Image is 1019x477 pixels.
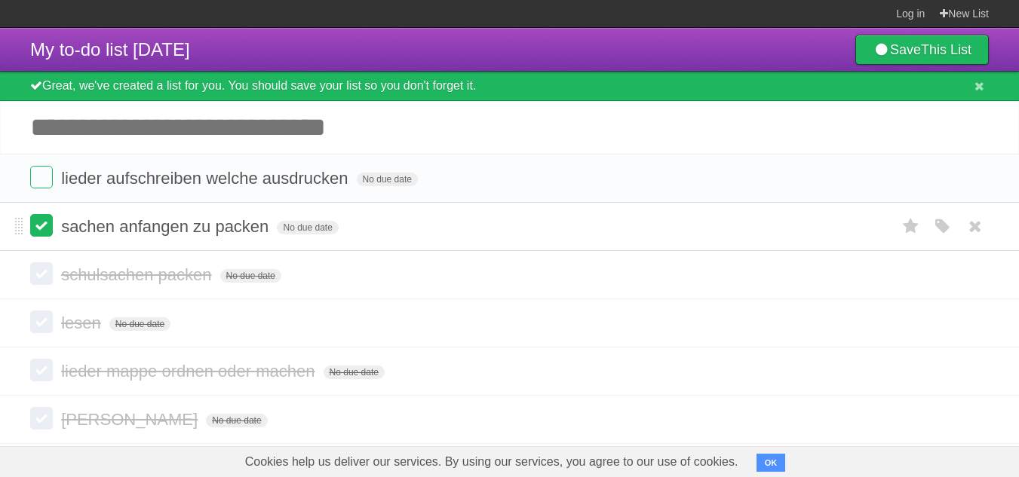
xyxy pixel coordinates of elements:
[61,265,215,284] span: schulsachen packen
[897,214,925,239] label: Star task
[61,217,272,236] span: sachen anfangen zu packen
[220,269,281,283] span: No due date
[30,407,53,430] label: Done
[61,362,318,381] span: lieder mappe ordnen oder machen
[30,39,190,60] span: My to-do list [DATE]
[109,317,170,331] span: No due date
[206,414,267,427] span: No due date
[61,410,201,429] span: [PERSON_NAME]
[757,454,786,472] button: OK
[30,310,53,333] label: Done
[30,166,53,188] label: Done
[230,447,754,477] span: Cookies help us deliver our services. By using our services, you agree to our use of cookies.
[277,221,338,234] span: No due date
[61,313,105,332] span: lesen
[855,35,989,65] a: SaveThis List
[30,262,53,285] label: Done
[357,173,418,186] span: No due date
[324,365,385,379] span: No due date
[921,42,971,57] b: This List
[30,359,53,381] label: Done
[30,214,53,237] label: Done
[61,169,351,188] span: lieder aufschreiben welche ausdrucken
